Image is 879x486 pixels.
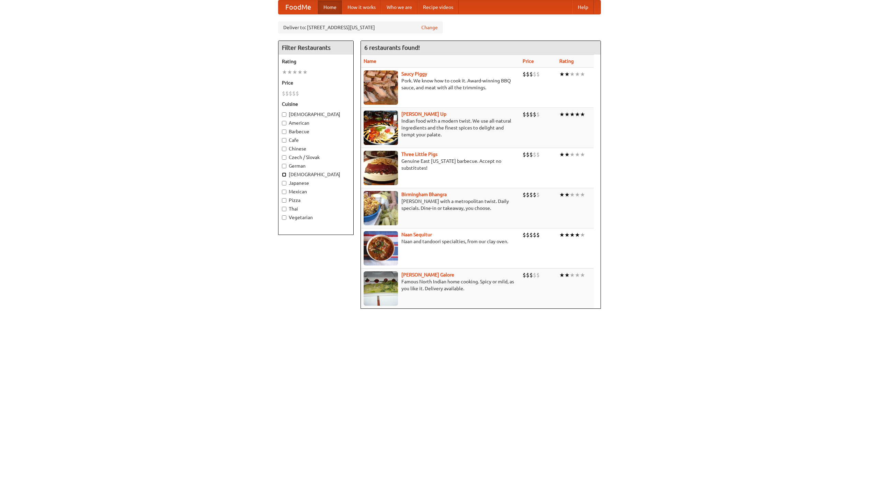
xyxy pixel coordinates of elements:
[364,77,517,91] p: Pork. We know how to cook it. Award-winning BBQ sauce, and meat with all the trimmings.
[282,181,286,185] input: Japanese
[564,151,570,158] li: ★
[570,271,575,279] li: ★
[570,151,575,158] li: ★
[364,44,420,51] ng-pluralize: 6 restaurants found!
[278,21,443,34] div: Deliver to: [STREET_ADDRESS][US_STATE]
[282,58,350,65] h5: Rating
[282,112,286,117] input: [DEMOGRAPHIC_DATA]
[364,70,398,105] img: saucy.jpg
[282,129,286,134] input: Barbecue
[282,207,286,211] input: Thai
[572,0,594,14] a: Help
[559,231,564,239] li: ★
[564,191,570,199] li: ★
[526,191,529,199] li: $
[523,111,526,118] li: $
[282,162,350,169] label: German
[536,191,540,199] li: $
[526,151,529,158] li: $
[282,128,350,135] label: Barbecue
[559,111,564,118] li: ★
[282,101,350,108] h5: Cuisine
[559,151,564,158] li: ★
[559,271,564,279] li: ★
[401,232,432,237] a: Naan Sequitur
[364,198,517,212] p: [PERSON_NAME] with a metropolitan twist. Daily specials. Dine-in or takeaway, you choose.
[401,71,427,77] b: Saucy Piggy
[318,0,342,14] a: Home
[282,138,286,143] input: Cafe
[282,137,350,144] label: Cafe
[529,111,533,118] li: $
[523,70,526,78] li: $
[575,271,580,279] li: ★
[575,70,580,78] li: ★
[282,154,350,161] label: Czech / Slovak
[523,271,526,279] li: $
[342,0,381,14] a: How it works
[536,111,540,118] li: $
[292,68,297,76] li: ★
[401,192,447,197] a: Birmingham Bhangra
[575,191,580,199] li: ★
[529,151,533,158] li: $
[523,58,534,64] a: Price
[580,191,585,199] li: ★
[580,111,585,118] li: ★
[364,111,398,145] img: curryup.jpg
[536,70,540,78] li: $
[364,191,398,225] img: bhangra.jpg
[282,171,350,178] label: [DEMOGRAPHIC_DATA]
[401,151,437,157] a: Three Little Pigs
[533,111,536,118] li: $
[533,70,536,78] li: $
[296,90,299,97] li: $
[559,58,574,64] a: Rating
[282,90,285,97] li: $
[278,41,353,55] h4: Filter Restaurants
[364,158,517,171] p: Genuine East [US_STATE] barbecue. Accept no substitutes!
[580,151,585,158] li: ★
[533,271,536,279] li: $
[282,147,286,151] input: Chinese
[559,70,564,78] li: ★
[580,70,585,78] li: ★
[529,191,533,199] li: $
[575,231,580,239] li: ★
[282,120,350,126] label: American
[526,70,529,78] li: $
[529,231,533,239] li: $
[564,231,570,239] li: ★
[575,151,580,158] li: ★
[282,79,350,86] h5: Price
[364,271,398,306] img: currygalore.jpg
[364,278,517,292] p: Famous North Indian home cooking. Spicy or mild, as you like it. Delivery available.
[580,231,585,239] li: ★
[533,191,536,199] li: $
[282,180,350,187] label: Japanese
[364,117,517,138] p: Indian food with a modern twist. We use all-natural ingredients and the finest spices to delight ...
[282,190,286,194] input: Mexican
[570,191,575,199] li: ★
[523,151,526,158] li: $
[282,188,350,195] label: Mexican
[289,90,292,97] li: $
[570,111,575,118] li: ★
[282,198,286,203] input: Pizza
[559,191,564,199] li: ★
[282,155,286,160] input: Czech / Slovak
[533,151,536,158] li: $
[575,111,580,118] li: ★
[536,231,540,239] li: $
[401,111,446,117] b: [PERSON_NAME] Up
[282,215,286,220] input: Vegetarian
[364,58,376,64] a: Name
[292,90,296,97] li: $
[364,238,517,245] p: Naan and tandoori specialties, from our clay oven.
[282,111,350,118] label: [DEMOGRAPHIC_DATA]
[282,205,350,212] label: Thai
[282,68,287,76] li: ★
[282,164,286,168] input: German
